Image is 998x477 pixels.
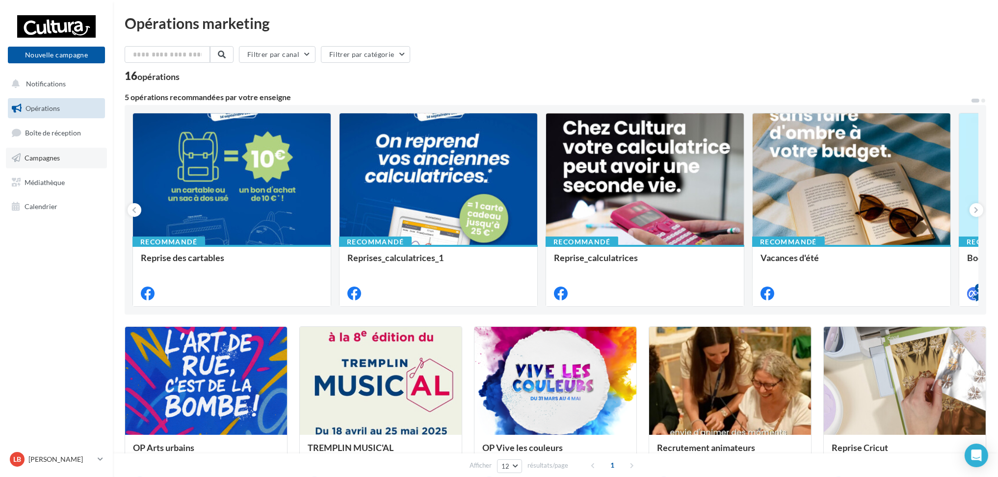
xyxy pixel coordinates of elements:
[13,454,21,464] span: LB
[832,443,978,462] div: Reprise Cricut
[546,237,618,247] div: Recommandé
[339,237,412,247] div: Recommandé
[965,444,988,467] div: Open Intercom Messenger
[26,79,66,88] span: Notifications
[6,172,107,193] a: Médiathèque
[347,253,529,272] div: Reprises_calculatrices_1
[25,178,65,186] span: Médiathèque
[6,148,107,168] a: Campagnes
[657,443,803,462] div: Recrutement animateurs
[8,450,105,469] a: LB [PERSON_NAME]
[604,457,620,473] span: 1
[752,237,825,247] div: Recommandé
[6,74,103,94] button: Notifications
[527,461,568,470] span: résultats/page
[133,443,279,462] div: OP Arts urbains
[132,237,205,247] div: Recommandé
[125,71,180,81] div: 16
[125,93,971,101] div: 5 opérations recommandées par votre enseigne
[482,443,629,462] div: OP Vive les couleurs
[239,46,315,63] button: Filtrer par canal
[761,253,943,272] div: Vacances d'été
[6,122,107,143] a: Boîte de réception
[308,443,454,462] div: TREMPLIN MUSIC'AL
[25,129,81,137] span: Boîte de réception
[25,154,60,162] span: Campagnes
[28,454,94,464] p: [PERSON_NAME]
[8,47,105,63] button: Nouvelle campagne
[26,104,60,112] span: Opérations
[141,253,323,272] div: Reprise des cartables
[25,202,57,211] span: Calendrier
[975,284,984,292] div: 4
[125,16,986,30] div: Opérations marketing
[321,46,410,63] button: Filtrer par catégorie
[6,196,107,217] a: Calendrier
[497,459,522,473] button: 12
[501,462,510,470] span: 12
[470,461,492,470] span: Afficher
[554,253,736,272] div: Reprise_calculatrices
[6,98,107,119] a: Opérations
[137,72,180,81] div: opérations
